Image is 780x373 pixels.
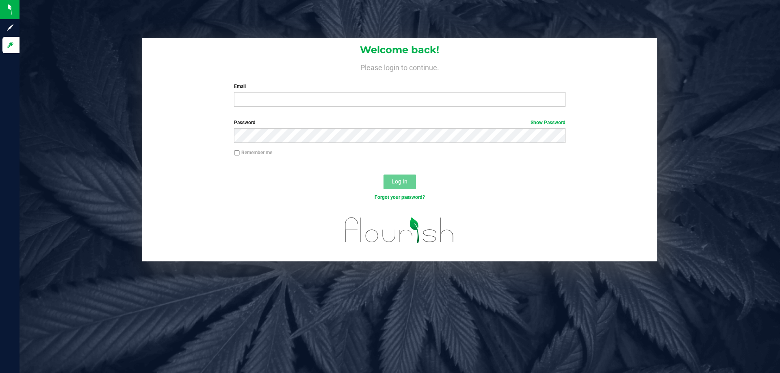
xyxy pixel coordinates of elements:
[6,41,14,49] inline-svg: Log in
[234,149,272,156] label: Remember me
[531,120,565,125] a: Show Password
[375,194,425,200] a: Forgot your password?
[234,83,565,90] label: Email
[6,24,14,32] inline-svg: Sign up
[234,120,256,125] span: Password
[392,178,407,185] span: Log In
[142,45,657,55] h1: Welcome back!
[335,209,464,251] img: flourish_logo.svg
[234,150,240,156] input: Remember me
[142,62,657,71] h4: Please login to continue.
[383,175,416,189] button: Log In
